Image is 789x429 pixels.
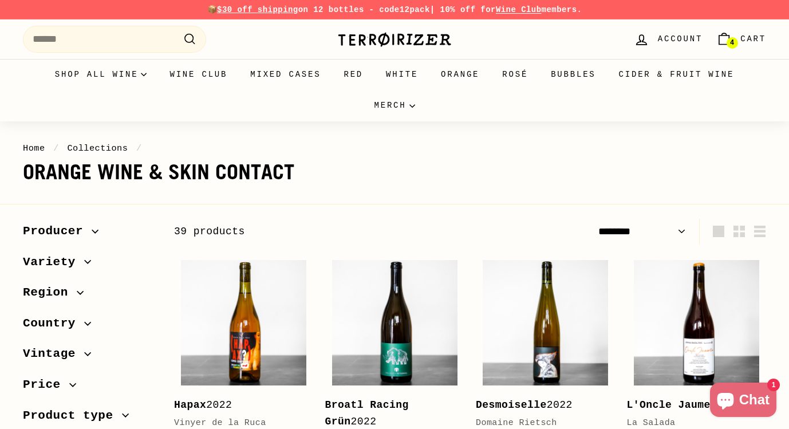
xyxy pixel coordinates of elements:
button: Producer [23,219,156,250]
b: Hapax [174,399,206,411]
span: $30 off shipping [217,5,298,14]
a: Cart [709,22,773,56]
button: Vintage [23,341,156,372]
a: Wine Club [158,59,239,90]
span: Price [23,375,69,395]
inbox-online-store-chat: Shopify online store chat [707,383,780,420]
a: Collections [67,143,128,154]
p: 📦 on 12 bottles - code | 10% off for members. [23,3,766,16]
nav: breadcrumbs [23,141,766,155]
div: 2022 [174,397,302,414]
span: / [50,143,62,154]
span: Variety [23,253,84,272]
a: Rosé [491,59,539,90]
span: Region [23,283,77,302]
button: Variety [23,250,156,281]
b: Broatl Racing Grün [325,399,409,427]
button: Region [23,280,156,311]
a: Red [332,59,374,90]
button: Country [23,311,156,342]
a: Bubbles [539,59,607,90]
a: Account [627,22,709,56]
span: Product type [23,406,122,426]
span: 4 [730,39,734,47]
a: Cider & Fruit Wine [607,59,746,90]
a: Home [23,143,45,154]
div: 39 products [174,223,470,240]
a: White [374,59,429,90]
span: Account [658,33,703,45]
span: Cart [740,33,766,45]
b: Desmoiselle [476,399,547,411]
h1: Orange wine & Skin contact [23,161,766,184]
b: L'Oncle Jaume [627,399,711,411]
div: 2022 [476,397,604,414]
span: Producer [23,222,92,241]
summary: Merch [362,90,426,121]
span: Country [23,314,84,333]
div: 2023 [627,397,755,414]
button: Price [23,372,156,403]
a: Orange [429,59,491,90]
summary: Shop all wine [44,59,159,90]
strong: 12pack [400,5,430,14]
a: Wine Club [496,5,542,14]
span: / [133,143,145,154]
span: Vintage [23,344,84,364]
a: Mixed Cases [239,59,332,90]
